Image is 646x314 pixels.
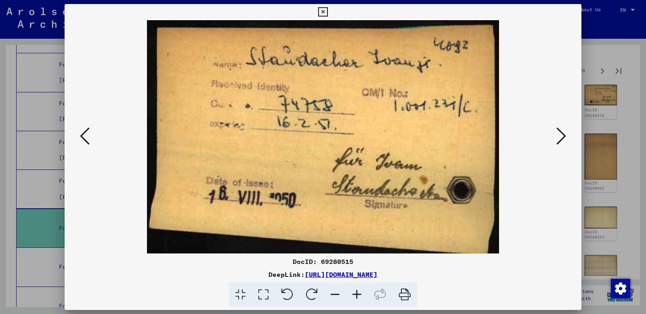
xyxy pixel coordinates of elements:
[611,279,630,298] img: Change consent
[610,278,630,298] div: Change consent
[65,257,581,266] div: DocID: 69280515
[305,270,378,278] a: [URL][DOMAIN_NAME]
[65,270,581,279] div: DeepLink:
[92,20,554,253] img: 001.jpg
